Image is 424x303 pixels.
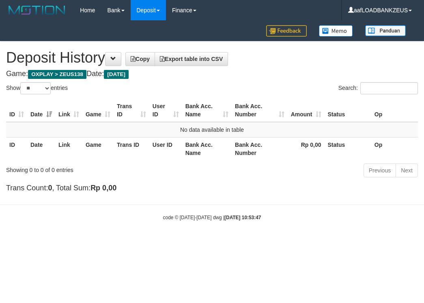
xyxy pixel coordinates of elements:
label: Show entries [6,82,68,94]
span: Export table into CSV [160,56,223,62]
th: Status [325,99,371,122]
h1: Deposit History [6,50,418,66]
strong: Rp 0,00 [301,142,321,148]
th: Bank Acc. Name: activate to sort column ascending [182,99,232,122]
strong: 0 [48,184,52,192]
th: Op [371,137,418,160]
th: Link: activate to sort column ascending [55,99,82,122]
label: Search: [338,82,418,94]
h4: Trans Count: , Total Sum: [6,184,418,192]
td: No data available in table [6,122,418,137]
span: Copy [131,56,150,62]
img: Feedback.jpg [266,25,307,37]
input: Search: [360,82,418,94]
a: Copy [125,52,155,66]
th: Game: activate to sort column ascending [82,99,114,122]
th: User ID: activate to sort column ascending [149,99,182,122]
th: Bank Acc. Number [232,137,287,160]
a: Previous [364,163,396,177]
th: Trans ID: activate to sort column ascending [114,99,149,122]
th: ID: activate to sort column ascending [6,99,27,122]
th: Bank Acc. Number: activate to sort column ascending [232,99,287,122]
th: Trans ID [114,137,149,160]
h4: Game: Date: [6,70,418,78]
img: MOTION_logo.png [6,4,68,16]
th: ID [6,137,27,160]
th: Bank Acc. Name [182,137,232,160]
a: Export table into CSV [155,52,228,66]
span: OXPLAY > ZEUS138 [28,70,86,79]
span: [DATE] [104,70,129,79]
strong: Rp 0,00 [90,184,116,192]
th: Op [371,99,418,122]
th: Amount: activate to sort column ascending [288,99,325,122]
select: Showentries [20,82,51,94]
small: code © [DATE]-[DATE] dwg | [163,215,261,220]
th: User ID [149,137,182,160]
th: Status [325,137,371,160]
a: Next [396,163,418,177]
strong: [DATE] 10:53:47 [224,215,261,220]
img: panduan.png [365,25,406,36]
div: Showing 0 to 0 of 0 entries [6,163,170,174]
th: Date: activate to sort column ascending [27,99,55,122]
th: Date [27,137,55,160]
th: Link [55,137,82,160]
th: Game [82,137,114,160]
img: Button%20Memo.svg [319,25,353,37]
